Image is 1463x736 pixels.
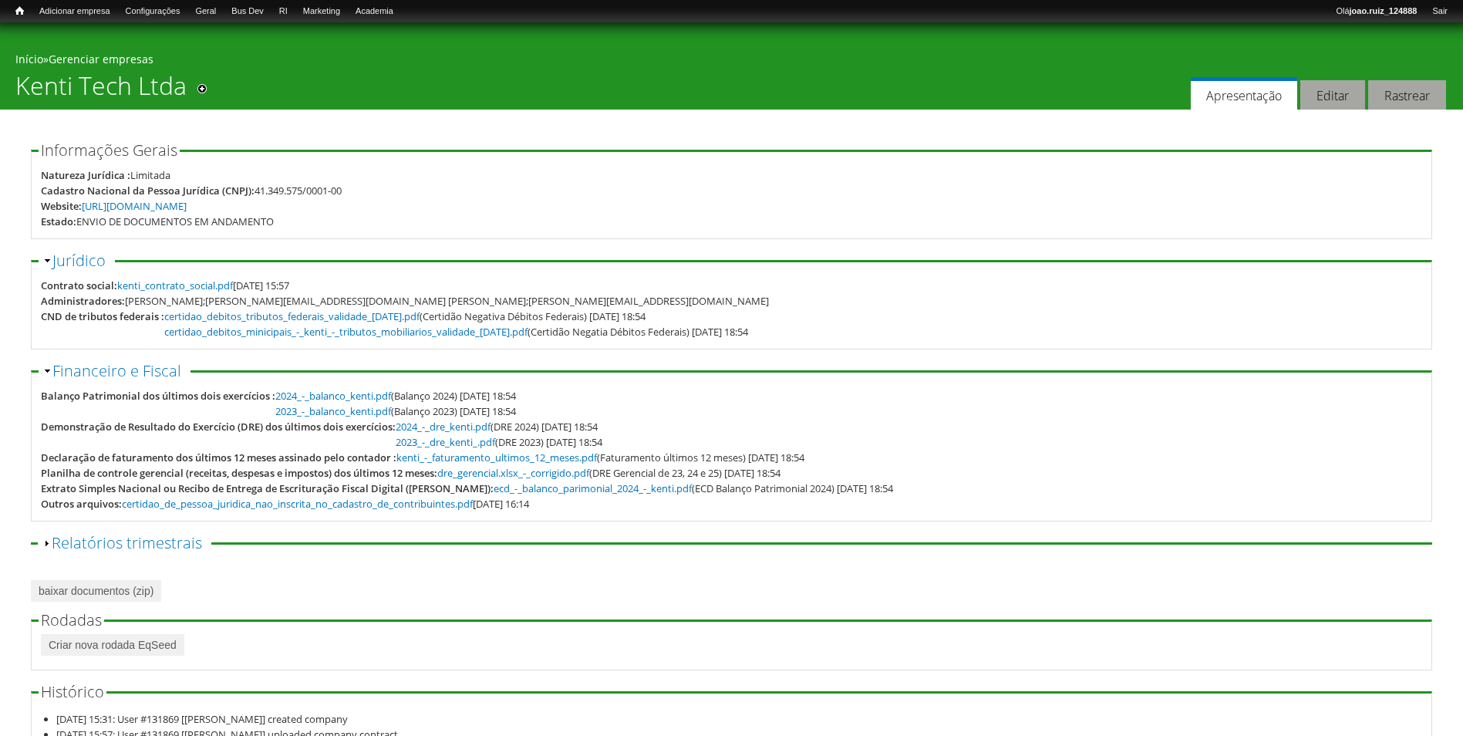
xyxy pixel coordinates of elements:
[15,52,1448,71] div: »
[396,420,598,434] span: (DRE 2024) [DATE] 18:54
[15,5,24,16] span: Início
[41,183,255,198] div: Cadastro Nacional da Pessoa Jurídica (CNPJ):
[41,481,494,496] div: Extrato Simples Nacional ou Recibo de Entrega de Escrituração Fiscal Digital ([PERSON_NAME]):
[295,4,348,19] a: Marketing
[15,71,187,110] h1: Kenti Tech Ltda
[396,451,804,464] span: (Faturamento últimos 12 meses) [DATE] 18:54
[117,279,289,292] span: [DATE] 15:57
[494,481,893,495] span: (ECD Balanço Patrimonial 2024) [DATE] 18:54
[271,4,295,19] a: RI
[117,279,233,292] a: kenti_contrato_social.pdf
[396,435,495,449] a: 2023_-_dre_kenti_.pdf
[275,404,516,418] span: (Balanço 2023) [DATE] 18:54
[56,711,1423,727] li: [DATE] 15:31: User #131869 [[PERSON_NAME]] created company
[130,167,170,183] div: Limitada
[41,634,184,656] a: Criar nova rodada EqSeed
[1424,4,1455,19] a: Sair
[1350,6,1417,15] strong: joao.ruiz_124888
[52,250,106,271] a: Jurídico
[52,532,202,553] a: Relatórios trimestrais
[41,140,177,160] span: Informações Gerais
[348,4,401,19] a: Academia
[41,167,130,183] div: Natureza Jurídica :
[32,4,118,19] a: Adicionar empresa
[41,198,82,214] div: Website:
[41,309,164,324] div: CND de tributos federais :
[41,450,396,465] div: Declaração de faturamento dos últimos 12 meses assinado pelo contador :
[164,309,420,323] a: certidao_debitos_tributos_federais_validade_[DATE].pdf
[1368,80,1446,110] a: Rastrear
[396,451,597,464] a: kenti_-_faturamento_ultimos_12_meses.pdf
[122,497,473,511] a: certidao_de_pessoa_juridica_nao_inscrita_no_cadastro_de_contribuintes.pdf
[41,278,117,293] div: Contrato social:
[41,293,125,309] div: Administradores:
[437,466,780,480] span: (DRE Gerencial de 23, 24 e 25) [DATE] 18:54
[82,199,187,213] a: [URL][DOMAIN_NAME]
[1191,77,1297,110] a: Apresentação
[187,4,224,19] a: Geral
[41,609,102,630] span: Rodadas
[275,389,516,403] span: (Balanço 2024) [DATE] 18:54
[437,466,589,480] a: dre_gerencial.xlsx_-_corrigido.pdf
[8,4,32,19] a: Início
[396,435,602,449] span: (DRE 2023) [DATE] 18:54
[125,293,769,309] div: [PERSON_NAME];[PERSON_NAME][EMAIL_ADDRESS][DOMAIN_NAME] [PERSON_NAME];[PERSON_NAME][EMAIL_ADDRESS...
[118,4,188,19] a: Configurações
[275,404,391,418] a: 2023_-_balanco_kenti.pdf
[164,325,748,339] span: (Certidão Negatia Débitos Federais) [DATE] 18:54
[41,419,396,434] div: Demonstração de Resultado do Exercício (DRE) dos últimos dois exercícios:
[275,389,391,403] a: 2024_-_balanco_kenti.pdf
[49,52,153,66] a: Gerenciar empresas
[15,52,43,66] a: Início
[494,481,692,495] a: ecd_-_balanco_parimonial_2024_-_kenti.pdf
[41,465,437,481] div: Planilha de controle gerencial (receitas, despesas e impostos) dos últimos 12 meses:
[396,420,490,434] a: 2024_-_dre_kenti.pdf
[76,214,274,229] div: ENVIO DE DOCUMENTOS EM ANDAMENTO
[41,496,122,511] div: Outros arquivos:
[255,183,342,198] div: 41.349.575/0001-00
[52,360,181,381] a: Financeiro e Fiscal
[164,325,528,339] a: certidao_debitos_minicipais_-_kenti_-_tributos_mobiliarios_validade_[DATE].pdf
[1328,4,1424,19] a: Olájoao.ruiz_124888
[31,580,161,602] a: baixar documentos (zip)
[1300,80,1365,110] a: Editar
[41,681,104,702] span: Histórico
[164,309,646,323] span: (Certidão Negativa Débitos Federais) [DATE] 18:54
[41,214,76,229] div: Estado:
[224,4,271,19] a: Bus Dev
[41,388,275,403] div: Balanço Patrimonial dos últimos dois exercícios :
[122,497,529,511] span: [DATE] 16:14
